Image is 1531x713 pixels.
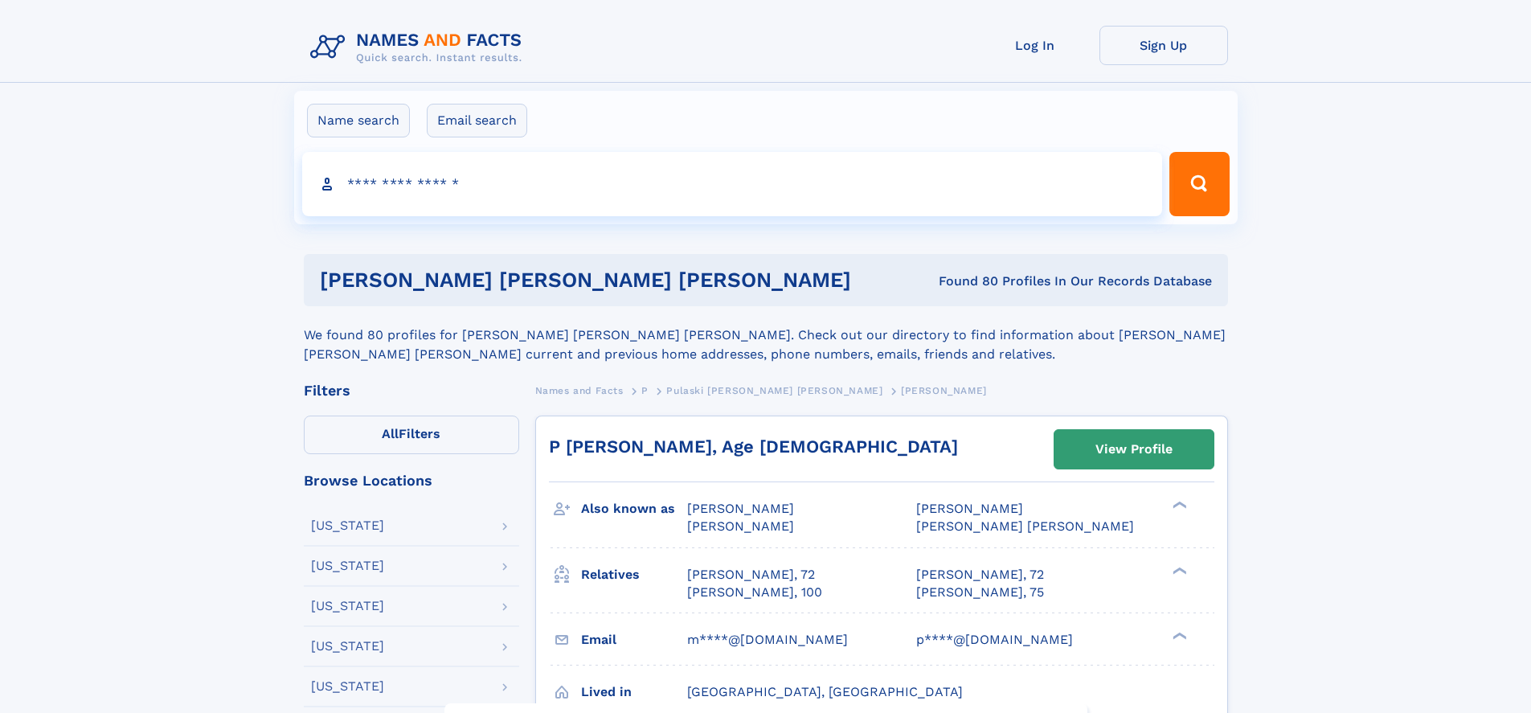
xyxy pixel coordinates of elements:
[916,501,1023,516] span: [PERSON_NAME]
[304,416,519,454] label: Filters
[581,561,687,588] h3: Relatives
[687,566,815,584] a: [PERSON_NAME], 72
[307,104,410,137] label: Name search
[1169,630,1188,641] div: ❯
[687,518,794,534] span: [PERSON_NAME]
[901,385,987,396] span: [PERSON_NAME]
[666,380,882,400] a: Pulaski [PERSON_NAME] [PERSON_NAME]
[382,426,399,441] span: All
[304,383,519,398] div: Filters
[641,385,649,396] span: P
[304,473,519,488] div: Browse Locations
[581,495,687,522] h3: Also known as
[687,584,822,601] a: [PERSON_NAME], 100
[311,680,384,693] div: [US_STATE]
[1169,565,1188,576] div: ❯
[311,640,384,653] div: [US_STATE]
[549,436,958,457] a: P [PERSON_NAME], Age [DEMOGRAPHIC_DATA]
[302,152,1163,216] input: search input
[666,385,882,396] span: Pulaski [PERSON_NAME] [PERSON_NAME]
[1169,500,1188,510] div: ❯
[311,559,384,572] div: [US_STATE]
[1095,431,1173,468] div: View Profile
[687,684,963,699] span: [GEOGRAPHIC_DATA], [GEOGRAPHIC_DATA]
[320,270,895,290] h1: [PERSON_NAME] [PERSON_NAME] [PERSON_NAME]
[311,600,384,613] div: [US_STATE]
[311,519,384,532] div: [US_STATE]
[1054,430,1214,469] a: View Profile
[304,306,1228,364] div: We found 80 profiles for [PERSON_NAME] [PERSON_NAME] [PERSON_NAME]. Check out our directory to fi...
[916,518,1134,534] span: [PERSON_NAME] [PERSON_NAME]
[894,272,1212,290] div: Found 80 Profiles In Our Records Database
[581,626,687,654] h3: Email
[535,380,624,400] a: Names and Facts
[916,584,1044,601] a: [PERSON_NAME], 75
[1099,26,1228,65] a: Sign Up
[1169,152,1229,216] button: Search Button
[916,566,1044,584] a: [PERSON_NAME], 72
[641,380,649,400] a: P
[427,104,527,137] label: Email search
[581,678,687,706] h3: Lived in
[304,26,535,69] img: Logo Names and Facts
[971,26,1099,65] a: Log In
[687,501,794,516] span: [PERSON_NAME]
